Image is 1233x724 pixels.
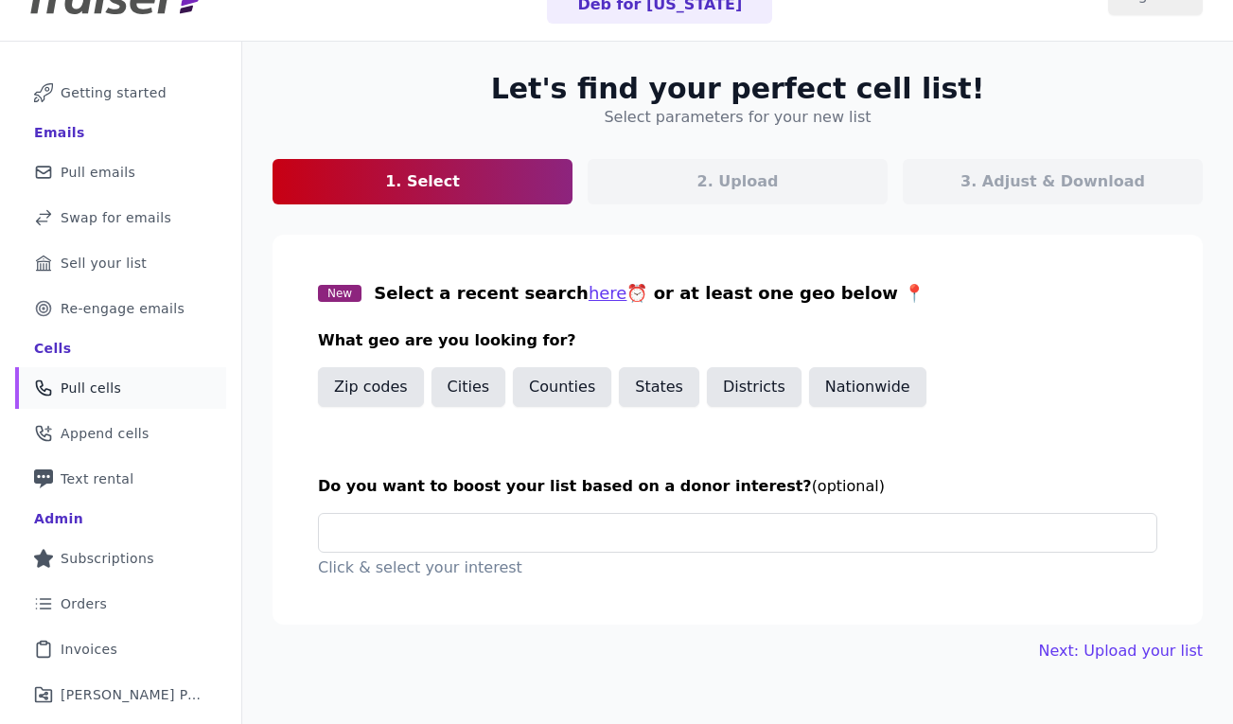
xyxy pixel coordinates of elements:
[318,556,1157,579] p: Click & select your interest
[15,197,226,238] a: Swap for emails
[273,159,572,204] a: 1. Select
[619,367,699,407] button: States
[491,72,985,106] h2: Let's find your perfect cell list!
[61,83,167,102] span: Getting started
[61,379,121,397] span: Pull cells
[15,242,226,284] a: Sell your list
[15,674,226,715] a: [PERSON_NAME] Performance
[15,367,226,409] a: Pull cells
[61,549,154,568] span: Subscriptions
[513,367,611,407] button: Counties
[61,254,147,273] span: Sell your list
[61,424,150,443] span: Append cells
[15,288,226,329] a: Re-engage emails
[15,151,226,193] a: Pull emails
[604,106,871,129] h4: Select parameters for your new list
[809,367,926,407] button: Nationwide
[432,367,506,407] button: Cities
[318,477,812,495] span: Do you want to boost your list based on a donor interest?
[374,283,925,303] span: Select a recent search ⏰ or at least one geo below 📍
[15,583,226,625] a: Orders
[960,170,1145,193] p: 3. Adjust & Download
[34,509,83,528] div: Admin
[318,329,1157,352] h3: What geo are you looking for?
[61,163,135,182] span: Pull emails
[697,170,779,193] p: 2. Upload
[15,628,226,670] a: Invoices
[589,280,627,307] button: here
[1039,640,1203,662] button: Next: Upload your list
[61,640,117,659] span: Invoices
[61,685,203,704] span: [PERSON_NAME] Performance
[707,367,801,407] button: Districts
[15,72,226,114] a: Getting started
[34,123,85,142] div: Emails
[15,413,226,454] a: Append cells
[34,339,71,358] div: Cells
[61,208,171,227] span: Swap for emails
[15,458,226,500] a: Text rental
[385,170,460,193] p: 1. Select
[61,299,185,318] span: Re-engage emails
[318,367,424,407] button: Zip codes
[61,469,134,488] span: Text rental
[15,538,226,579] a: Subscriptions
[61,594,107,613] span: Orders
[318,285,361,302] span: New
[812,477,885,495] span: (optional)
